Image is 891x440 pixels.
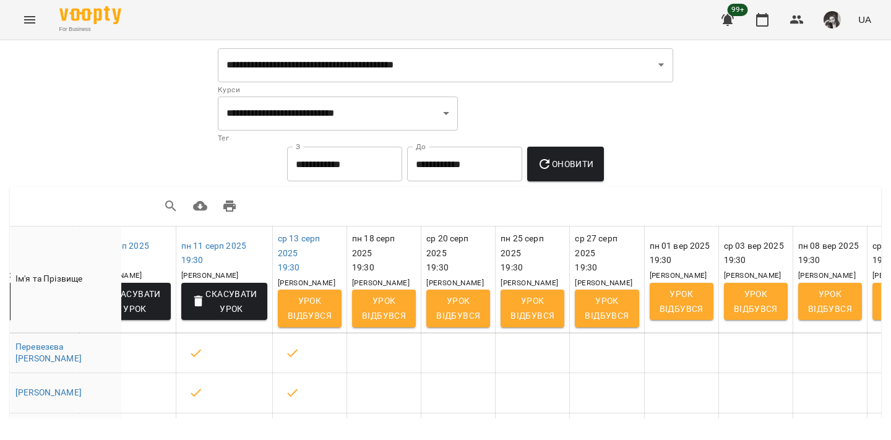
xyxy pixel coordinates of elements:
button: Search [156,191,186,221]
span: Урок відбувся [288,293,332,323]
button: Урок відбувся [798,283,862,320]
button: Menu [15,5,45,35]
span: [PERSON_NAME] [501,278,558,287]
a: [PERSON_NAME] [15,387,82,397]
span: [PERSON_NAME] [352,278,410,287]
span: [PERSON_NAME] [798,271,856,280]
span: Урок відбувся [510,293,554,323]
button: Урок відбувся [501,290,564,327]
a: Перевезєва [PERSON_NAME] [15,342,82,364]
button: Урок відбувся [426,290,490,327]
span: [PERSON_NAME] [426,278,484,287]
button: Урок відбувся [352,290,416,327]
span: For Business [59,25,121,33]
button: Урок відбувся [575,290,639,327]
th: пн 08 вер 2025 19:30 [793,226,867,332]
img: Voopty Logo [59,6,121,24]
button: Завантажити CSV [186,191,215,221]
button: Оновити [527,147,603,181]
button: Урок відбувся [650,283,713,320]
span: Скасувати Урок [191,287,257,316]
span: Скасувати Урок [95,287,161,316]
button: Скасувати Урок [181,283,267,320]
span: [PERSON_NAME] [278,278,335,287]
th: ср 03 вер 2025 19:30 [718,226,793,332]
img: 0dd478c4912f2f2e7b05d6c829fd2aac.png [824,11,841,28]
button: Друк [215,191,244,221]
a: пн 11 серп 202519:30 [181,241,246,265]
span: Урок відбувся [660,287,704,316]
th: пн 25 серп 2025 19:30 [496,226,570,332]
th: ср 20 серп 2025 19:30 [421,226,496,332]
th: ср 27 серп 2025 19:30 [570,226,644,332]
span: [PERSON_NAME] [575,278,632,287]
span: UA [858,13,871,26]
div: Ім'я та Прізвище [15,272,116,287]
span: [PERSON_NAME] [181,271,239,280]
span: 99+ [728,4,748,16]
a: ср 13 серп 202519:30 [278,233,320,272]
span: Урок відбувся [808,287,852,316]
button: UA [853,8,876,31]
span: Урок відбувся [436,293,480,323]
p: Тег [218,132,458,145]
span: Урок відбувся [585,293,629,323]
span: Урок відбувся [734,287,778,316]
p: Курси [218,84,673,97]
button: Урок відбувся [278,290,342,327]
span: [PERSON_NAME] [650,271,707,280]
th: пн 01 вер 2025 19:30 [644,226,718,332]
span: Оновити [537,157,593,171]
button: Урок відбувся [724,283,788,320]
button: Скасувати Урок [85,283,171,320]
span: Урок відбувся [362,293,406,323]
th: пн 18 серп 2025 19:30 [347,226,421,332]
span: [PERSON_NAME] [724,271,781,280]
